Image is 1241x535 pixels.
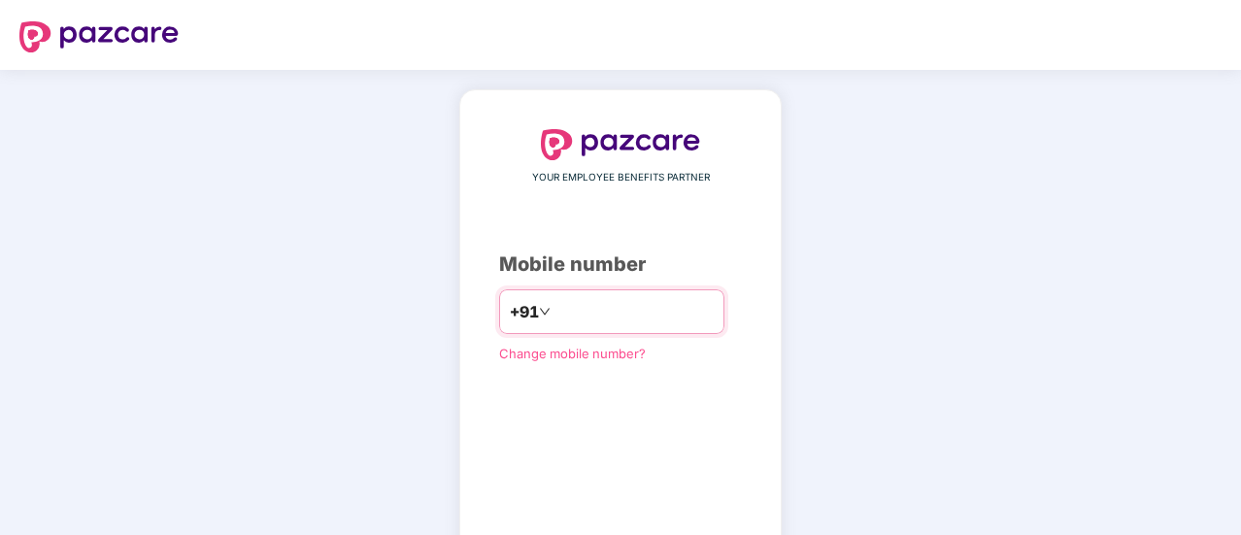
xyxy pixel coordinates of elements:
span: YOUR EMPLOYEE BENEFITS PARTNER [532,170,710,185]
img: logo [19,21,179,52]
span: +91 [510,300,539,324]
div: Mobile number [499,250,742,280]
a: Change mobile number? [499,346,646,361]
img: logo [541,129,700,160]
span: down [539,306,551,318]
